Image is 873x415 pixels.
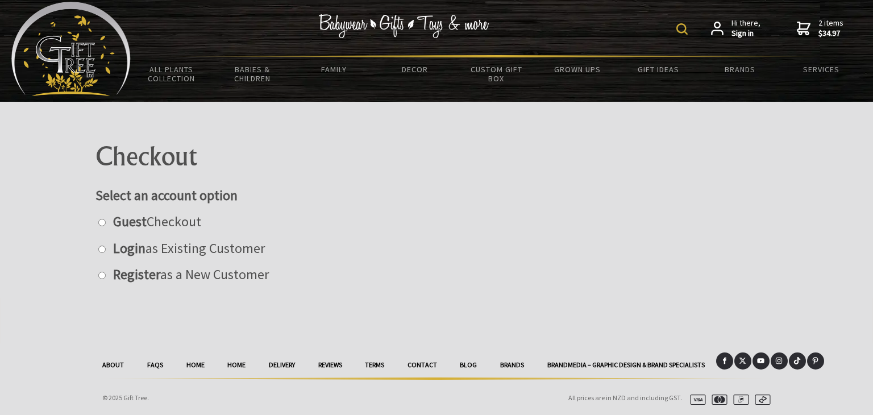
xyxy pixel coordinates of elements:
[136,352,175,377] a: FAQs
[107,239,265,257] label: as Existing Customer
[699,57,780,81] a: Brands
[537,57,618,81] a: Grown Ups
[731,28,760,39] strong: Sign in
[354,352,396,377] a: Terms
[676,23,688,35] img: product search
[102,393,149,402] span: © 2025 Gift Tree.
[818,18,843,38] span: 2 items
[293,57,375,81] a: Family
[95,186,238,204] strong: Select an account option
[707,395,727,405] img: mastercard.svg
[113,239,145,257] strong: Login
[818,28,843,39] strong: $34.97
[731,18,760,38] span: Hi there,
[716,352,733,370] a: Facebook
[306,352,354,377] a: reviews
[729,395,749,405] img: paypal.svg
[95,143,778,170] h1: Checkout
[107,213,201,230] label: Checkout
[771,352,788,370] a: Instagram
[11,2,131,96] img: Babyware - Gifts - Toys and more...
[396,352,448,377] a: Contact
[753,352,770,370] a: Youtube
[174,352,216,377] a: HOME
[568,393,682,402] span: All prices are in NZD and including GST.
[797,18,843,38] a: 2 items$34.97
[107,265,269,283] label: as a New Customer
[131,57,212,90] a: All Plants Collection
[780,57,862,81] a: Services
[113,213,147,230] strong: Guest
[711,18,760,38] a: Hi there,Sign in
[113,265,160,283] strong: Register
[807,352,824,370] a: Pinterest
[535,352,716,377] a: Brandmedia – Graphic Design & Brand Specialists
[318,14,489,38] img: Babywear - Gifts - Toys & more
[257,352,307,377] a: delivery
[750,395,771,405] img: afterpay.svg
[375,57,456,81] a: Decor
[91,352,136,377] a: About
[212,57,293,90] a: Babies & Children
[789,352,806,370] a: Tiktok
[734,352,751,370] a: X (Twitter)
[448,352,489,377] a: Blog
[618,57,699,81] a: Gift Ideas
[489,352,536,377] a: Brands
[216,352,257,377] a: HOME
[685,395,706,405] img: visa.svg
[456,57,537,90] a: Custom Gift Box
